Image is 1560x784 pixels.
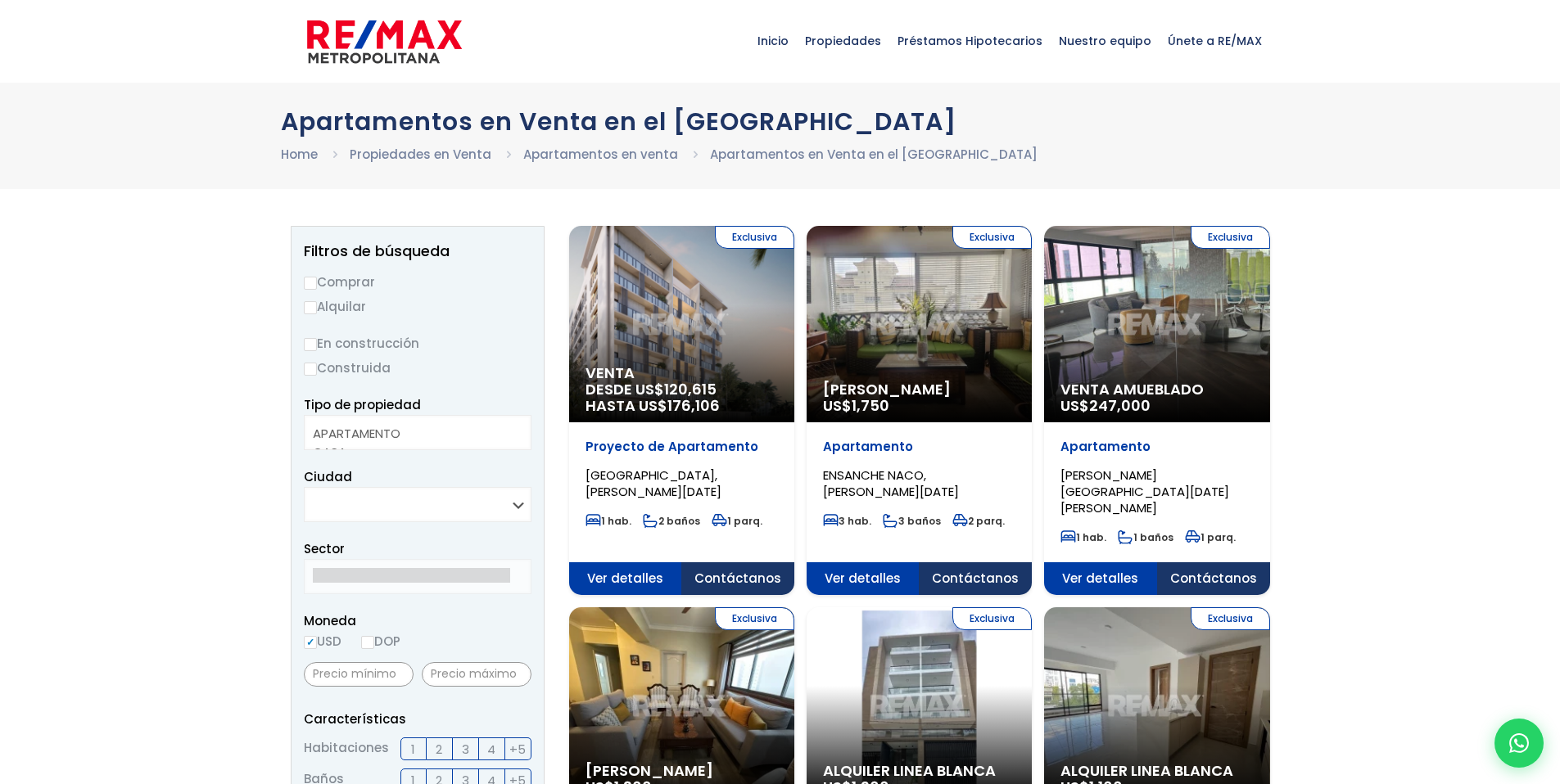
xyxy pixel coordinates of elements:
[436,739,442,759] span: 2
[586,365,778,381] span: Venta
[304,540,345,557] span: Sector
[1044,226,1269,595] a: Exclusiva Venta Amueblado US$247,000 Apartamento [PERSON_NAME][GEOGRAPHIC_DATA][DATE][PERSON_NAME...
[361,631,400,651] label: DOP
[586,763,778,779] span: [PERSON_NAME]
[1051,16,1160,65] span: Nuestro equipo
[304,631,341,651] label: USD
[313,424,510,443] option: APARTAMENTO
[1060,530,1106,544] span: 1 hab.
[889,16,1051,65] span: Préstamos Hipotecarios
[304,662,414,687] input: Precio mínimo
[586,466,721,500] span: [GEOGRAPHIC_DATA], [PERSON_NAME][DATE]
[509,739,526,759] span: +5
[304,636,317,649] input: USD
[823,439,1015,455] p: Apartamento
[823,395,889,416] span: US$
[823,763,1015,779] span: Alquiler Linea Blanca
[664,379,717,399] span: 120,615
[712,514,762,528] span: 1 parq.
[350,146,491,163] a: Propiedades en Venta
[883,514,941,528] span: 3 baños
[411,739,415,759] span: 1
[667,395,720,416] span: 176,106
[681,562,794,595] span: Contáctanos
[1044,562,1157,595] span: Ver detalles
[797,16,889,65] span: Propiedades
[304,611,531,631] span: Moneda
[1060,395,1151,416] span: US$
[462,739,469,759] span: 3
[304,468,352,485] span: Ciudad
[586,398,778,414] span: HASTA US$
[304,709,531,729] p: Características
[823,381,1015,398] span: [PERSON_NAME]
[304,363,317,376] input: Construida
[749,16,797,65] span: Inicio
[1157,562,1270,595] span: Contáctanos
[823,466,959,500] span: ENSANCHE NACO, [PERSON_NAME][DATE]
[1060,763,1253,779] span: Alquiler Linea Blanca
[304,301,317,314] input: Alquilar
[852,395,889,416] span: 1,750
[313,443,510,462] option: CASA
[523,146,678,163] a: Apartamentos en venta
[1160,16,1270,65] span: Únete a RE/MAX
[422,662,531,687] input: Precio máximo
[307,17,462,66] img: remax-metropolitana-logo
[710,146,1038,163] a: Apartamentos en Venta en el [GEOGRAPHIC_DATA]
[281,146,318,163] a: Home
[281,107,1280,136] h1: Apartamentos en Venta en el [GEOGRAPHIC_DATA]
[1089,395,1151,416] span: 247,000
[1191,607,1270,630] span: Exclusiva
[952,607,1032,630] span: Exclusiva
[569,562,682,595] span: Ver detalles
[304,243,531,259] h2: Filtros de búsqueda
[361,636,374,649] input: DOP
[919,562,1032,595] span: Contáctanos
[586,439,778,455] p: Proyecto de Apartamento
[807,562,920,595] span: Ver detalles
[586,381,778,414] span: DESDE US$
[304,737,389,760] span: Habitaciones
[807,226,1032,595] a: Exclusiva [PERSON_NAME] US$1,750 Apartamento ENSANCHE NACO, [PERSON_NAME][DATE] 3 hab. 3 baños 2 ...
[952,514,1005,528] span: 2 parq.
[304,272,531,292] label: Comprar
[304,396,421,413] span: Tipo de propiedad
[304,338,317,351] input: En construcción
[1060,466,1229,516] span: [PERSON_NAME][GEOGRAPHIC_DATA][DATE][PERSON_NAME]
[304,358,531,378] label: Construida
[1060,439,1253,455] p: Apartamento
[569,226,794,595] a: Exclusiva Venta DESDE US$120,615 HASTA US$176,106 Proyecto de Apartamento [GEOGRAPHIC_DATA], [PER...
[304,296,531,317] label: Alquilar
[643,514,700,528] span: 2 baños
[1118,530,1173,544] span: 1 baños
[304,277,317,290] input: Comprar
[823,514,871,528] span: 3 hab.
[487,739,495,759] span: 4
[1185,530,1236,544] span: 1 parq.
[586,514,631,528] span: 1 hab.
[715,607,794,630] span: Exclusiva
[1060,381,1253,398] span: Venta Amueblado
[1191,226,1270,249] span: Exclusiva
[304,333,531,354] label: En construcción
[952,226,1032,249] span: Exclusiva
[715,226,794,249] span: Exclusiva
